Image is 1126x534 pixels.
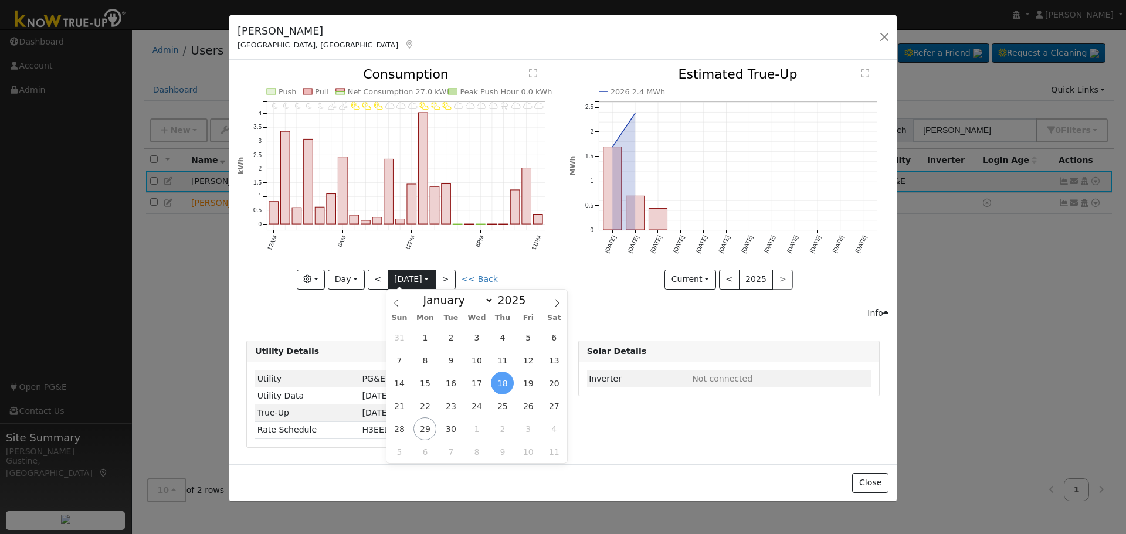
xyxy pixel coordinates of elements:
[361,220,371,224] rect: onclick=""
[517,417,540,440] span: October 3, 2025
[388,270,436,290] button: [DATE]
[763,234,776,254] text: [DATE]
[649,234,662,254] text: [DATE]
[460,87,552,96] text: Peak Push Hour 0.0 kWh
[587,346,646,356] strong: Solar Details
[253,124,262,131] text: 3.5
[649,209,667,230] rect: onclick=""
[603,147,621,230] rect: onclick=""
[259,193,262,200] text: 1
[307,102,313,109] i: 3AM - MostlyClear
[854,234,867,254] text: [DATE]
[430,187,439,225] rect: onclick=""
[363,67,449,81] text: Consumption
[439,349,462,372] span: September 9, 2025
[384,159,394,225] rect: onclick=""
[511,190,520,224] rect: onclick=""
[360,404,539,421] td: [DATE]
[491,440,514,463] span: October 9, 2025
[517,394,540,417] span: September 26, 2025
[517,349,540,372] span: September 12, 2025
[465,440,488,463] span: October 8, 2025
[255,370,360,387] td: Utility
[238,23,415,39] h5: [PERSON_NAME]
[831,234,844,254] text: [DATE]
[431,102,440,109] i: 2PM - PartlyCloudy
[388,349,411,372] span: September 7, 2025
[253,179,262,186] text: 1.5
[259,138,262,144] text: 3
[454,102,463,109] i: 4PM - MostlyCloudy
[542,394,565,417] span: September 27, 2025
[259,166,262,172] text: 2
[328,270,364,290] button: Day
[304,140,313,225] rect: onclick=""
[337,234,348,248] text: 6AM
[388,394,411,417] span: September 21, 2025
[517,326,540,349] span: September 5, 2025
[861,69,869,78] text: 
[633,111,637,115] circle: onclick=""
[611,87,665,96] text: 2026 2.4 MWh
[808,234,822,254] text: [DATE]
[491,326,514,349] span: September 4, 2025
[542,326,565,349] span: September 6, 2025
[362,374,385,383] span: ID: 14961340, authorized: 09/09/24
[585,153,593,159] text: 1.5
[542,440,565,463] span: October 11, 2025
[318,102,324,109] i: 4AM - MostlyClear
[465,417,488,440] span: October 1, 2025
[413,440,436,463] span: October 6, 2025
[362,425,406,434] span: Y
[465,394,488,417] span: September 24, 2025
[542,349,565,372] span: September 13, 2025
[464,314,490,322] span: Wed
[339,102,348,109] i: 6AM - PartlyCloudy
[517,440,540,463] span: October 10, 2025
[328,102,337,109] i: 5AM - PartlyCloudy
[315,87,328,96] text: Pull
[413,349,436,372] span: September 8, 2025
[477,102,487,109] i: 6PM - MostlyCloudy
[327,194,336,225] rect: onclick=""
[867,307,888,319] div: Info
[350,215,359,224] rect: onclick=""
[491,417,514,440] span: October 2, 2025
[465,349,488,372] span: September 10, 2025
[494,294,536,307] input: Year
[404,234,416,251] text: 12PM
[255,387,360,404] td: Utility Data
[664,270,716,290] button: Current
[439,394,462,417] span: September 23, 2025
[786,234,799,254] text: [DATE]
[465,372,488,394] span: September 17, 2025
[671,234,685,254] text: [DATE]
[412,314,438,322] span: Mon
[739,270,774,290] button: 2025
[237,157,245,175] text: kWh
[569,156,577,176] text: MWh
[386,314,412,322] span: Sun
[442,184,451,225] rect: onclick=""
[542,372,565,394] span: September 20, 2025
[388,440,411,463] span: October 5, 2025
[694,234,708,254] text: [DATE]
[295,102,301,109] i: 2AM - MostlyClear
[266,234,279,251] text: 12AM
[517,372,540,394] span: September 19, 2025
[491,349,514,372] span: September 11, 2025
[692,374,752,383] span: ID: null, authorized: None
[626,234,639,254] text: [DATE]
[587,370,690,387] td: Inverter
[374,102,383,109] i: 9AM - PartlyCloudy
[419,113,428,224] rect: onclick=""
[413,417,436,440] span: September 29, 2025
[603,234,617,254] text: [DATE]
[474,234,486,248] text: 6PM
[338,157,348,224] rect: onclick=""
[315,208,324,225] rect: onclick=""
[610,145,615,149] circle: onclick=""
